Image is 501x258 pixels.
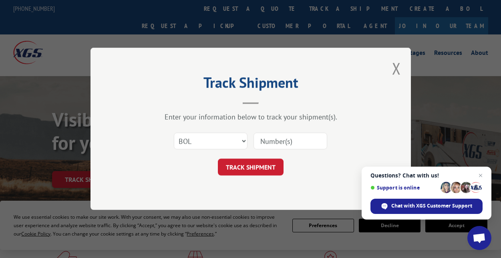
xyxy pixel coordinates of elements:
[392,58,401,79] button: Close modal
[370,185,438,191] span: Support is online
[370,172,483,179] span: Questions? Chat with us!
[254,133,327,150] input: Number(s)
[370,199,483,214] div: Chat with XGS Customer Support
[218,159,284,176] button: TRACK SHIPMENT
[467,226,491,250] div: Open chat
[131,77,371,92] h2: Track Shipment
[391,202,472,210] span: Chat with XGS Customer Support
[131,113,371,122] div: Enter your information below to track your shipment(s).
[476,171,485,180] span: Close chat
